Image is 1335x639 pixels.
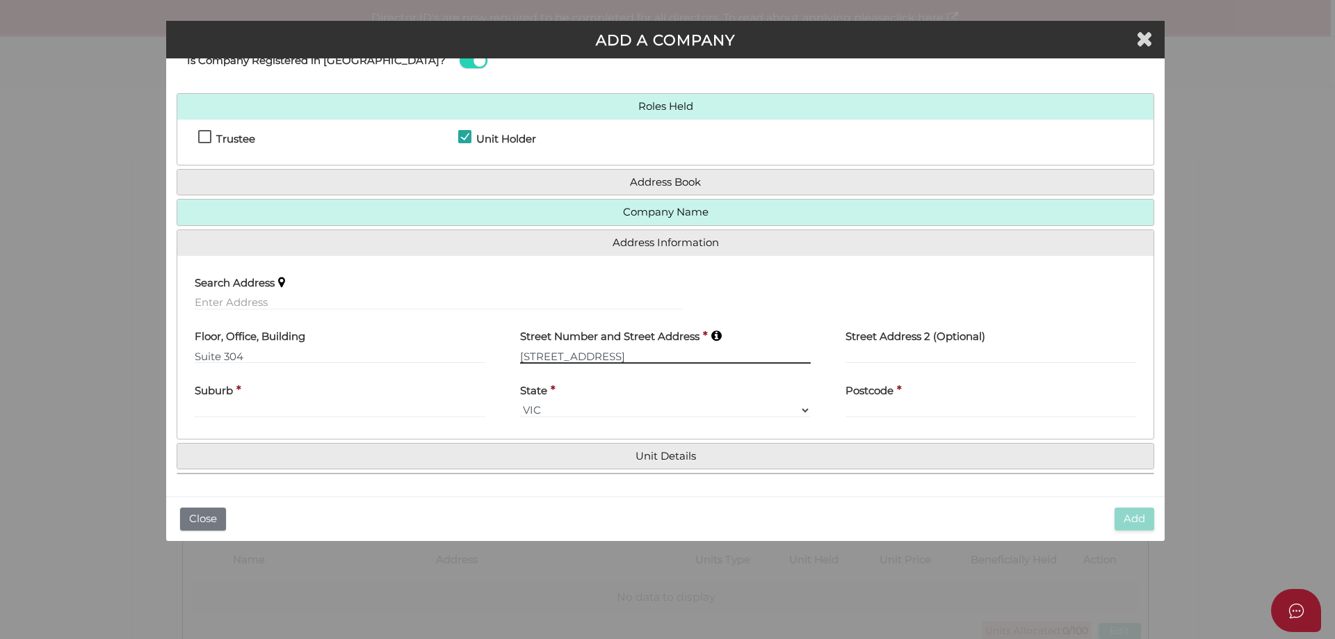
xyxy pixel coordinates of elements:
[188,237,1143,249] a: Address Information
[1115,508,1154,531] button: Add
[188,451,1143,462] a: Unit Details
[195,277,275,289] h4: Search Address
[520,348,811,364] input: Enter Australian Address
[180,508,226,531] button: Close
[520,385,547,397] h4: State
[1271,589,1321,632] button: Open asap
[278,276,285,288] i: Keep typing in your address(including suburb) until it appears
[711,330,722,341] i: Keep typing in your address(including suburb) until it appears
[520,331,699,343] h4: Street Number and Street Address
[845,385,893,397] h4: Postcode
[195,385,233,397] h4: Suburb
[195,295,683,310] input: Enter Address
[845,331,985,343] h4: Street Address 2 (Optional)
[195,331,305,343] h4: Floor, Office, Building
